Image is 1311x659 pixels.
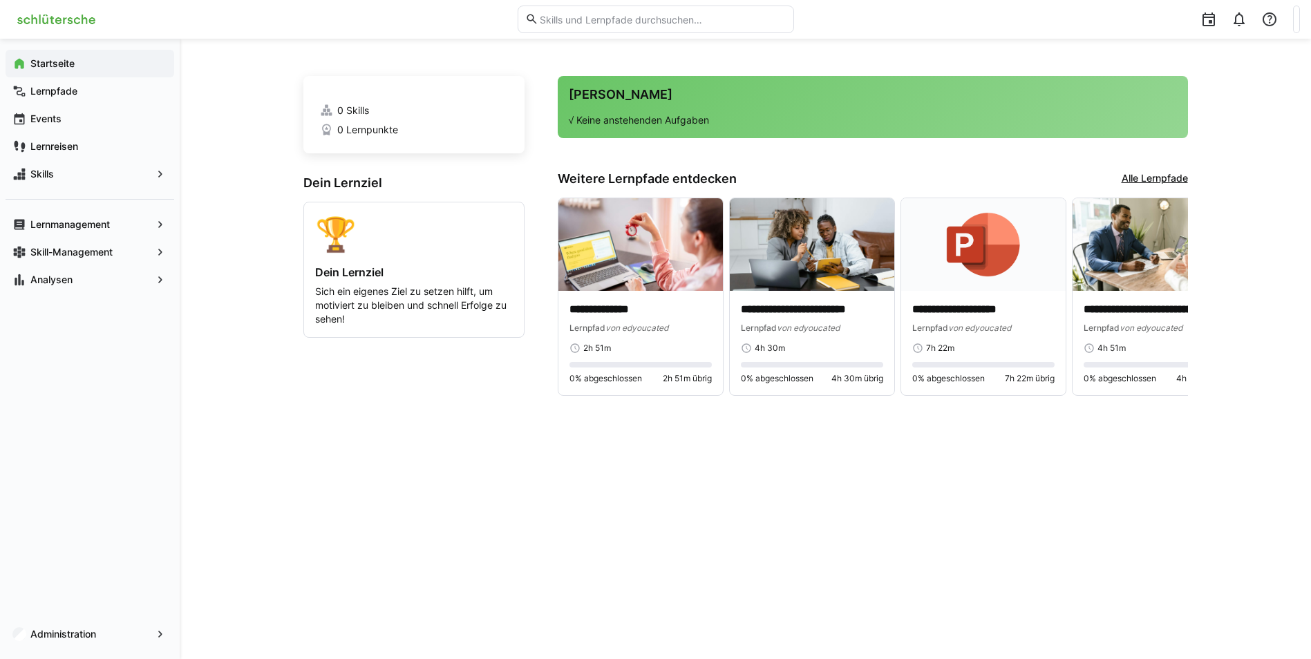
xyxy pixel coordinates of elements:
[315,265,513,279] h4: Dein Lernziel
[912,373,985,384] span: 0% abgeschlossen
[605,323,668,333] span: von edyoucated
[569,113,1177,127] p: √ Keine anstehenden Aufgaben
[901,198,1066,291] img: image
[320,104,508,117] a: 0 Skills
[1097,343,1126,354] span: 4h 51m
[948,323,1011,333] span: von edyoucated
[1120,323,1182,333] span: von edyoucated
[1084,323,1120,333] span: Lernpfad
[558,198,723,291] img: image
[831,373,883,384] span: 4h 30m übrig
[663,373,712,384] span: 2h 51m übrig
[912,323,948,333] span: Lernpfad
[569,323,605,333] span: Lernpfad
[755,343,785,354] span: 4h 30m
[569,87,1177,102] h3: [PERSON_NAME]
[926,343,954,354] span: 7h 22m
[315,213,513,254] div: 🏆
[315,285,513,326] p: Sich ein eigenes Ziel zu setzen hilft, um motiviert zu bleiben und schnell Erfolge zu sehen!
[337,123,398,137] span: 0 Lernpunkte
[1084,373,1156,384] span: 0% abgeschlossen
[583,343,611,354] span: 2h 51m
[741,373,813,384] span: 0% abgeschlossen
[337,104,369,117] span: 0 Skills
[1005,373,1055,384] span: 7h 22m übrig
[303,175,525,191] h3: Dein Lernziel
[777,323,840,333] span: von edyoucated
[1122,171,1188,187] a: Alle Lernpfade
[558,171,737,187] h3: Weitere Lernpfade entdecken
[1073,198,1237,291] img: image
[1176,373,1226,384] span: 4h 51m übrig
[538,13,786,26] input: Skills und Lernpfade durchsuchen…
[569,373,642,384] span: 0% abgeschlossen
[730,198,894,291] img: image
[741,323,777,333] span: Lernpfad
